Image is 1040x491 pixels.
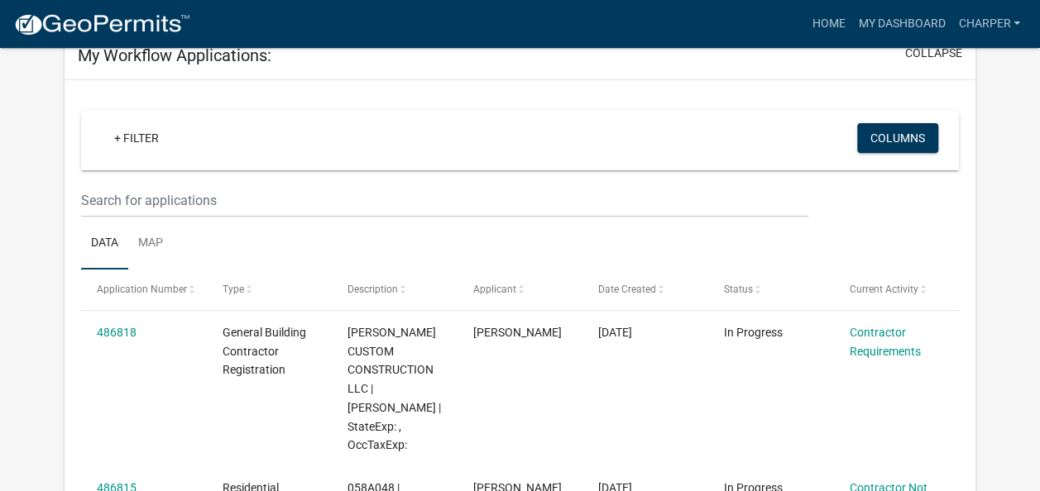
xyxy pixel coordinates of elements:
span: Application Number [97,284,187,295]
button: collapse [905,45,962,62]
datatable-header-cell: Description [332,269,458,309]
span: 10/01/2025 [598,326,632,339]
span: Type [223,284,244,295]
h5: My Workflow Applications: [78,45,271,65]
datatable-header-cell: Type [206,269,332,309]
a: My Dashboard [851,8,951,40]
span: General Building Contractor Registration [223,326,306,377]
datatable-header-cell: Application Number [81,269,207,309]
datatable-header-cell: Current Activity [833,269,959,309]
button: Columns [857,123,938,153]
input: Search for applications [81,184,808,217]
span: HARPER CUSTOM CONSTRUCTION LLC | Clark Harper | StateExp: , OccTaxExp: [347,326,441,452]
span: Description [347,284,398,295]
a: Contractor Requirements [849,326,920,358]
datatable-header-cell: Status [708,269,834,309]
a: Map [128,217,173,270]
span: Applicant [473,284,516,295]
a: 486818 [97,326,137,339]
span: Current Activity [849,284,918,295]
a: charper [951,8,1027,40]
a: Data [81,217,128,270]
span: In Progress [724,326,783,339]
datatable-header-cell: Date Created [582,269,708,309]
datatable-header-cell: Applicant [458,269,583,309]
span: Clark Harper [473,326,562,339]
a: Home [805,8,851,40]
a: + Filter [101,123,172,153]
span: Date Created [598,284,656,295]
span: Status [724,284,753,295]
